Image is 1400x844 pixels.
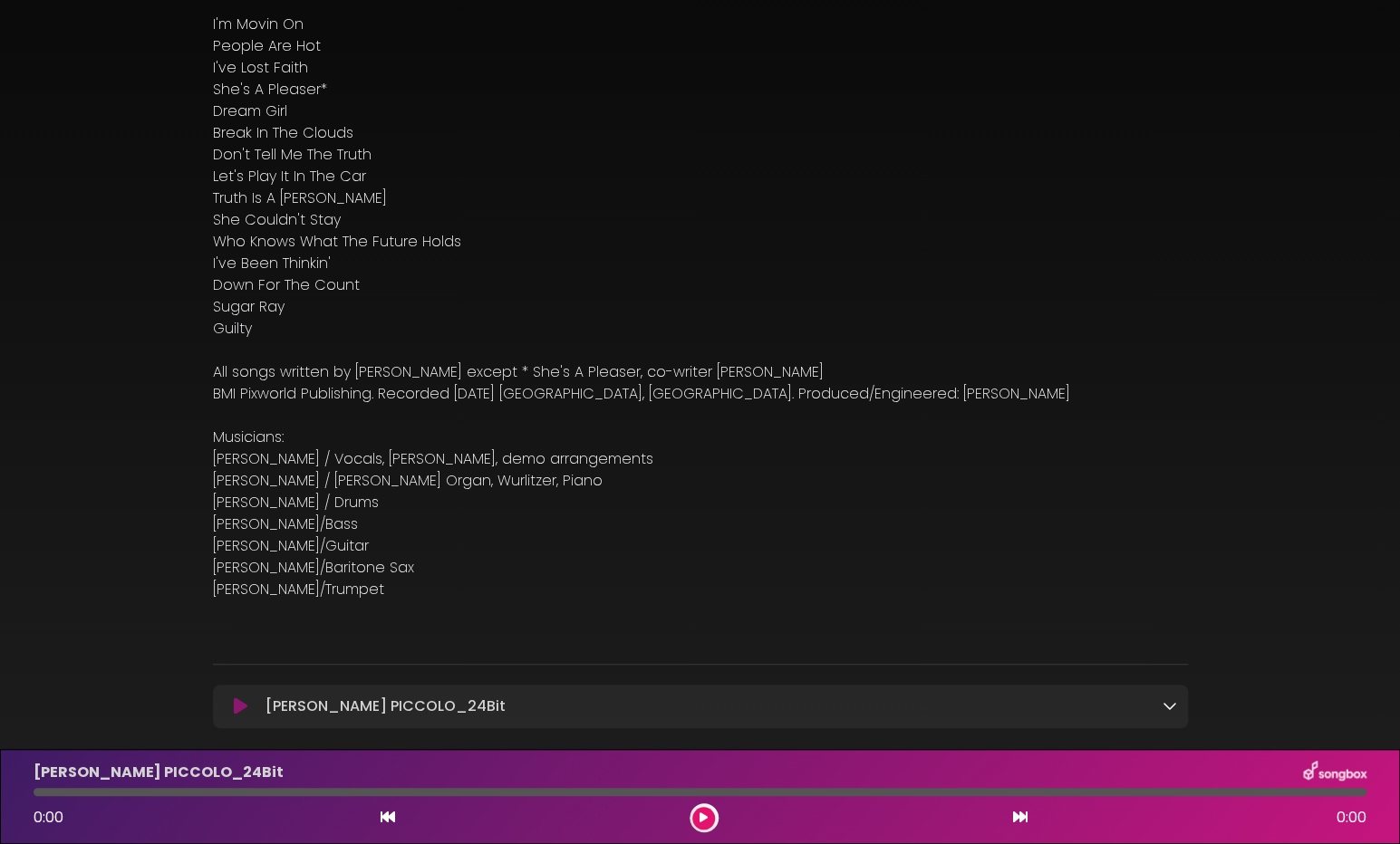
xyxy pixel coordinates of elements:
[213,492,1188,513] p: [PERSON_NAME] / Drums
[213,79,1188,101] p: She's A Pleaser*
[213,253,1188,274] p: I've Been Thinkin'
[213,296,1188,318] p: Sugar Ray
[213,209,1188,231] p: She Couldn't Stay
[213,448,1188,470] p: [PERSON_NAME] / Vocals, [PERSON_NAME], demo arrangements
[1303,761,1366,784] img: songbox-logo-white.png
[213,361,1188,383] p: All songs written by [PERSON_NAME] except * She's A Pleaser, co-writer [PERSON_NAME]
[213,383,1188,405] p: BMI Pixworld Publishing. Recorded [DATE] [GEOGRAPHIC_DATA], [GEOGRAPHIC_DATA]. Produced/Engineere...
[213,166,1188,187] p: Let's Play It In The Car
[213,187,1188,209] p: Truth Is A [PERSON_NAME]
[266,695,506,717] p: [PERSON_NAME] PICCOLO_24Bit
[213,557,1188,579] p: [PERSON_NAME]/Baritone Sax
[213,101,1188,122] p: Dream Girl
[213,231,1188,253] p: Who Knows What The Future Holds
[213,579,1188,600] p: [PERSON_NAME]/Trumpet
[213,14,1188,35] p: I'm Movin On
[213,427,1188,448] p: Musicians:
[213,57,1188,79] p: I've Lost Faith
[34,762,284,783] p: [PERSON_NAME] PICCOLO_24Bit
[213,535,1188,557] p: [PERSON_NAME]/Guitar
[213,318,1188,340] p: Guilty
[213,470,1188,492] p: [PERSON_NAME] / [PERSON_NAME] Organ, Wurlitzer, Piano
[213,513,1188,535] p: [PERSON_NAME]/Bass
[213,144,1188,166] p: Don't Tell Me The Truth
[213,274,1188,296] p: Down For The Count
[213,122,1188,144] p: Break In The Clouds
[213,35,1188,57] p: People Are Hot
